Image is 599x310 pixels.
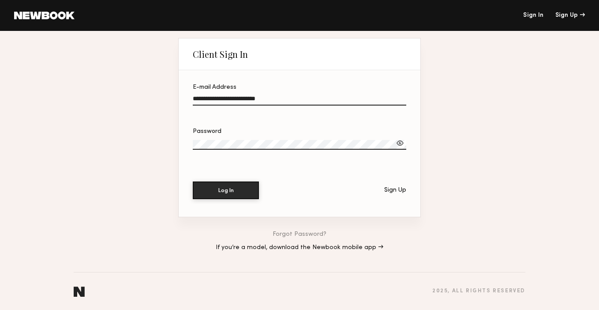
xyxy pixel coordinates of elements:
a: If you’re a model, download the Newbook mobile app → [216,245,383,251]
div: Client Sign In [193,49,248,60]
div: Password [193,129,406,135]
a: Forgot Password? [273,231,326,238]
div: Sign Up [384,187,406,193]
div: Sign Up [555,12,585,19]
input: Password [193,140,406,150]
input: E-mail Address [193,95,406,106]
div: E-mail Address [193,84,406,91]
a: Sign In [523,12,543,19]
button: Log In [193,181,259,199]
div: 2025 , all rights reserved [432,288,525,294]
